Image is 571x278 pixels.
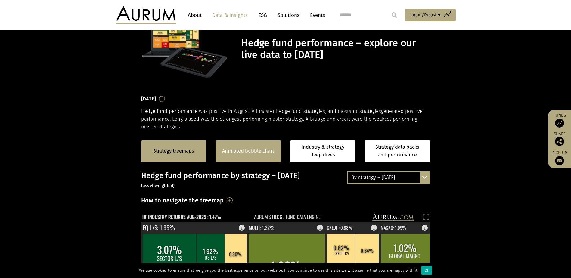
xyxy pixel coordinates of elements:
div: Share [551,132,568,146]
img: Access Funds [555,119,564,128]
a: Strategy treemaps [153,147,194,155]
a: Strategy data packs and performance [365,140,430,162]
h3: Hedge fund performance by strategy – [DATE] [141,171,430,189]
small: (asset weighted) [141,183,175,188]
img: Sign up to our newsletter [555,156,564,165]
img: Aurum [116,6,176,24]
a: Sign up [551,150,568,165]
a: Funds [551,113,568,128]
h1: Hedge fund performance – explore our live data to [DATE] [241,37,428,61]
img: Share this post [555,137,564,146]
h3: [DATE] [141,94,156,103]
p: Hedge fund performance was positive in August. All master hedge fund strategies, and most generat... [141,107,430,131]
a: Log in/Register [405,9,456,21]
div: Ok [421,266,432,275]
a: Data & Insights [209,10,251,21]
span: Log in/Register [409,11,441,18]
h3: How to navigate the treemap [141,195,224,205]
a: Industry & strategy deep dives [290,140,356,162]
a: Solutions [275,10,303,21]
span: sub-strategies [349,108,381,114]
a: Animated bubble chart [222,147,274,155]
a: Events [307,10,325,21]
input: Submit [388,9,400,21]
a: ESG [255,10,270,21]
a: About [185,10,205,21]
div: By strategy – [DATE] [348,172,429,183]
